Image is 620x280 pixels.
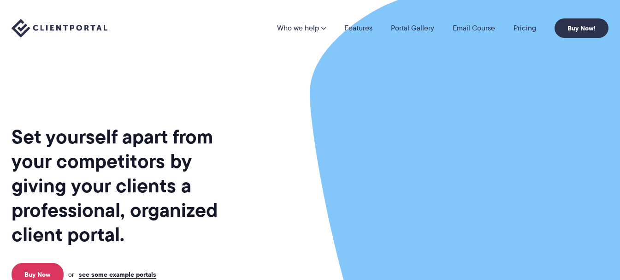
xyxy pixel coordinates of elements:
a: Features [344,24,372,32]
span: or [68,270,74,279]
a: Buy Now! [555,18,608,38]
a: Portal Gallery [391,24,434,32]
a: see some example portals [79,270,156,279]
a: Who we help [277,24,326,32]
a: Email Course [453,24,495,32]
h1: Set yourself apart from your competitors by giving your clients a professional, organized client ... [12,125,250,247]
a: Pricing [514,24,536,32]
